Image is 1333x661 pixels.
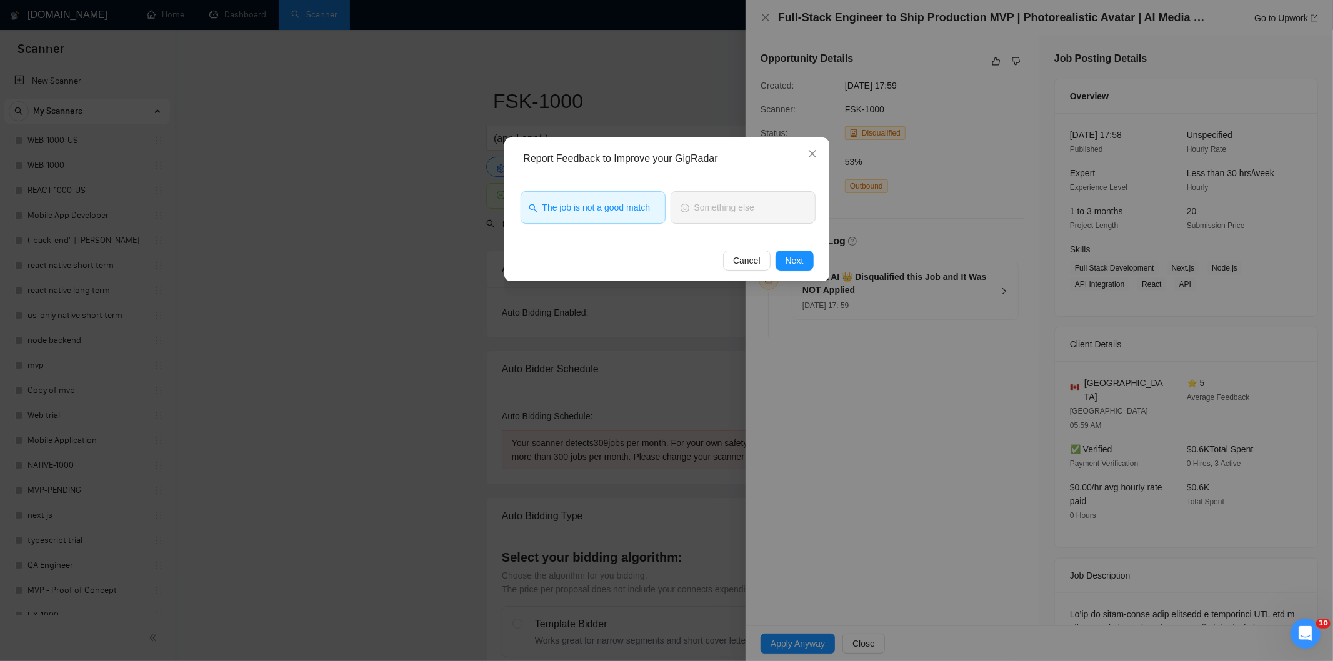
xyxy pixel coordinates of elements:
div: Report Feedback to Improve your GigRadar [524,152,819,166]
button: searchThe job is not a good match [521,191,666,224]
button: Close [796,137,829,171]
iframe: Intercom live chat [1291,619,1321,649]
span: Cancel [733,254,761,267]
button: smileSomething else [671,191,816,224]
span: The job is not a good match [542,201,651,214]
button: Cancel [723,251,771,271]
span: Next [786,254,804,267]
span: 10 [1316,619,1331,629]
span: close [807,149,817,159]
span: search [529,202,537,212]
button: Next [776,251,814,271]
